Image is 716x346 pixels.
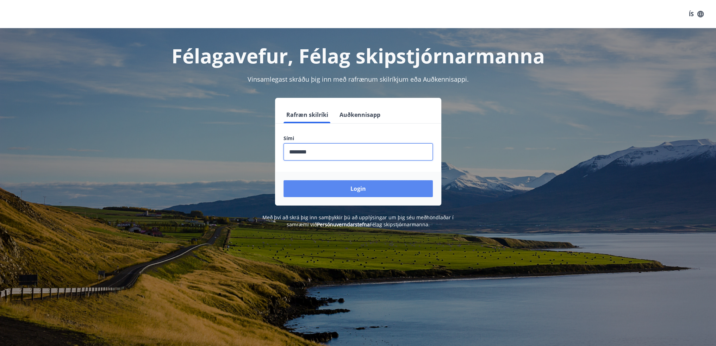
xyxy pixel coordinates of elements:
[262,214,454,228] span: Með því að skrá þig inn samþykkir þú að upplýsingar um þig séu meðhöndlaðar í samræmi við Félag s...
[113,42,603,69] h1: Félagavefur, Félag skipstjórnarmanna
[317,221,370,228] a: Persónuverndarstefna
[685,8,708,20] button: ÍS
[284,135,433,142] label: Sími
[337,106,383,123] button: Auðkennisapp
[248,75,469,83] span: Vinsamlegast skráðu þig inn með rafrænum skilríkjum eða Auðkennisappi.
[284,106,331,123] button: Rafræn skilríki
[284,180,433,197] button: Login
